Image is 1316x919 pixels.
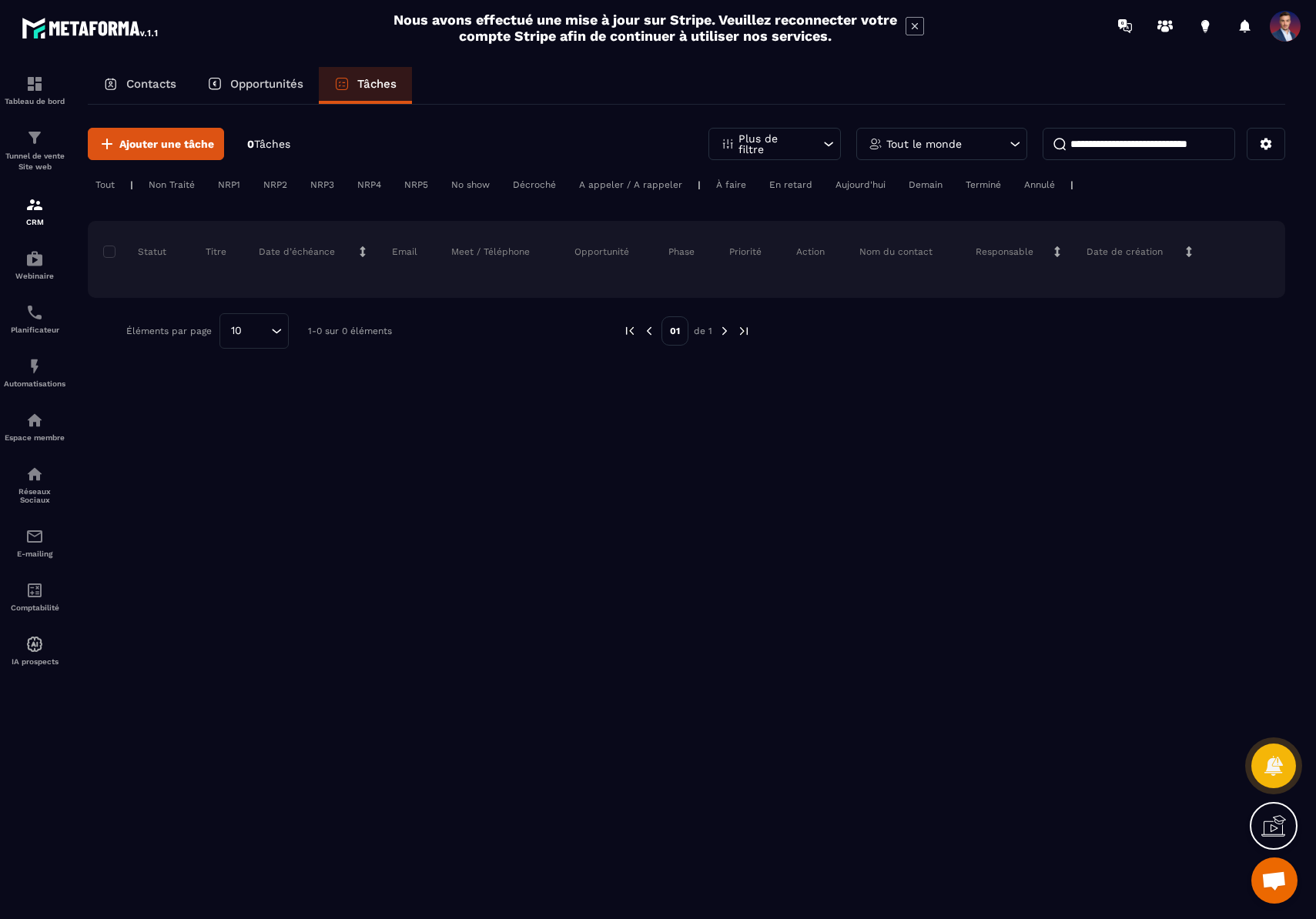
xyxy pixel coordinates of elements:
div: NRP5 [397,175,436,194]
p: Date de création [1087,246,1163,258]
p: Automatisations [4,379,65,388]
a: formationformationTunnel de vente Site web [4,117,65,184]
p: | [1070,179,1073,190]
div: En retard [762,175,820,194]
p: Email [392,246,417,258]
button: Ajouter une tâche [88,128,224,160]
span: Tâches [254,138,290,150]
img: prev [623,324,637,338]
img: next [737,324,751,338]
div: NRP2 [256,175,295,194]
img: next [718,324,732,338]
span: Ajouter une tâche [119,136,214,152]
p: Tableau de bord [4,97,65,105]
a: Contacts [88,67,192,104]
p: Planificateur [4,326,65,334]
img: automations [25,411,44,429]
div: Tout [88,175,122,194]
a: automationsautomationsWebinaire [4,238,65,292]
p: Réseaux Sociaux [4,487,65,504]
img: logo [22,14,160,42]
img: email [25,527,44,546]
img: prev [642,324,656,338]
div: NRP4 [350,175,389,194]
img: accountant [25,581,44,600]
img: social-network [25,465,44,483]
p: Date d’échéance [259,246,335,258]
p: Webinaire [4,272,65,280]
a: schedulerschedulerPlanificateur [4,292,65,346]
a: formationformationCRM [4,184,65,238]
p: Titre [206,246,226,258]
p: Phase [668,246,695,258]
img: formation [25,195,44,214]
img: automations [25,635,44,653]
a: social-networksocial-networkRéseaux Sociaux [4,453,65,516]
a: accountantaccountantComptabilité [4,570,65,623]
p: Priorité [729,246,762,258]
div: Aujourd'hui [828,175,893,194]
p: Opportunité [574,246,629,258]
div: A appeler / A rappeler [571,175,690,194]
div: Annulé [1016,175,1063,194]
div: Demain [901,175,950,194]
p: Nom du contact [859,246,933,258]
a: Opportunités [192,67,319,104]
img: automations [25,249,44,268]
input: Search for option [247,322,267,339]
p: Meet / Téléphone [451,246,530,258]
p: Opportunités [230,77,303,91]
p: | [698,179,701,190]
p: Statut [107,246,166,258]
p: 1-0 sur 0 éléments [308,326,392,336]
div: NRP3 [303,175,342,194]
p: Comptabilité [4,603,65,612]
div: Décroché [505,175,564,194]
p: | [130,179,133,190]
a: emailemailE-mailing [4,516,65,570]
a: Ouvrir le chat [1251,857,1298,904]
p: Contacts [126,77,176,91]
p: IA prospects [4,657,65,666]
img: formation [25,75,44,93]
div: No show [444,175,497,194]
p: 0 [247,137,290,152]
p: Plus de filtre [738,133,806,155]
p: 01 [661,316,688,346]
div: Non Traité [141,175,203,194]
img: formation [25,129,44,147]
p: Tunnel de vente Site web [4,151,65,172]
p: Action [796,246,825,258]
h2: Nous avons effectué une mise à jour sur Stripe. Veuillez reconnecter votre compte Stripe afin de ... [393,12,898,44]
div: Search for option [219,313,289,349]
p: E-mailing [4,550,65,558]
p: de 1 [694,325,712,337]
div: Terminé [958,175,1009,194]
img: scheduler [25,303,44,322]
p: Tout le monde [886,139,962,149]
p: Éléments par page [126,326,212,336]
a: formationformationTableau de bord [4,63,65,117]
span: 10 [226,322,247,339]
a: automationsautomationsEspace membre [4,399,65,453]
a: Tâches [319,67,412,104]
p: Tâches [357,77,397,91]
div: À faire [708,175,754,194]
div: NRP1 [210,175,248,194]
img: automations [25,357,44,376]
p: Espace membre [4,433,65,442]
p: CRM [4,218,65,226]
a: automationsautomationsAutomatisations [4,346,65,399]
p: Responsable [976,246,1033,258]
